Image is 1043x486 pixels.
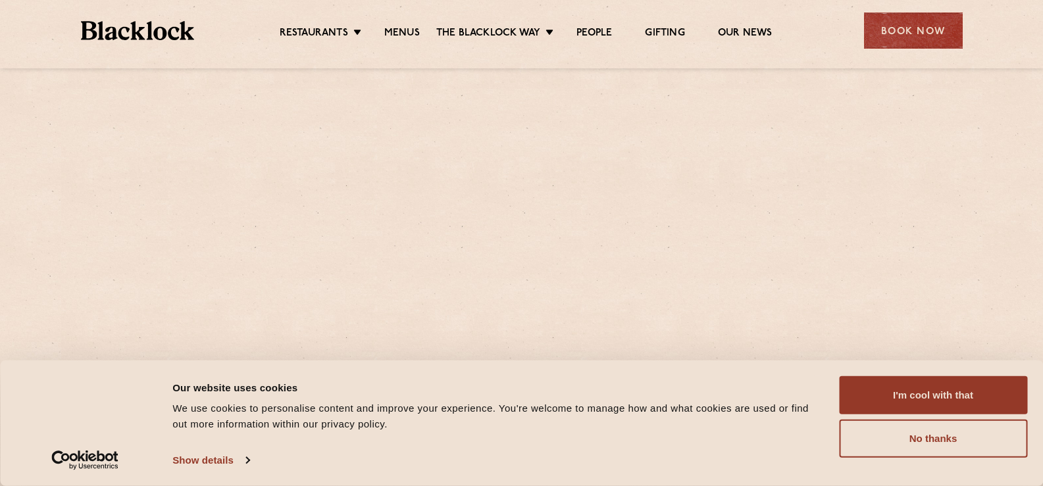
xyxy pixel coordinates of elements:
div: Our website uses cookies [172,379,809,395]
a: Our News [718,27,773,41]
a: Usercentrics Cookiebot - opens in a new window [28,450,143,470]
a: The Blacklock Way [436,27,540,41]
a: People [576,27,612,41]
button: No thanks [839,420,1027,458]
div: We use cookies to personalise content and improve your experience. You're welcome to manage how a... [172,401,809,432]
a: Gifting [645,27,684,41]
img: BL_Textured_Logo-footer-cropped.svg [81,21,195,40]
button: I'm cool with that [839,376,1027,414]
a: Menus [384,27,420,41]
a: Restaurants [280,27,348,41]
div: Book Now [864,12,963,49]
a: Show details [172,450,249,470]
